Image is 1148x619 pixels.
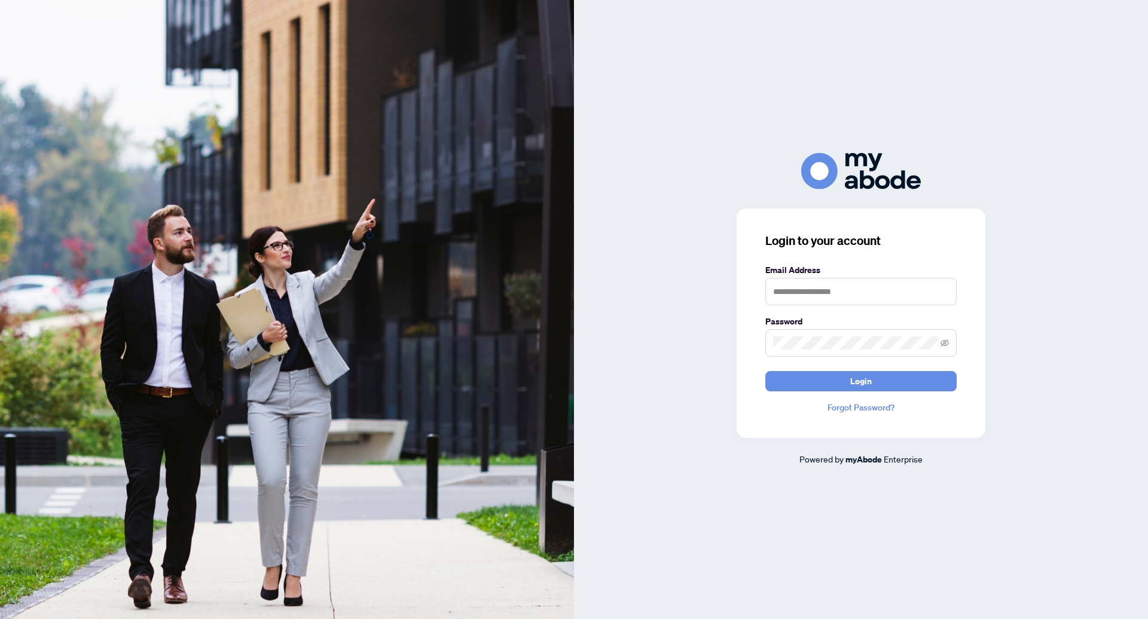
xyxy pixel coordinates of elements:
[765,315,957,328] label: Password
[765,371,957,391] button: Login
[850,372,872,391] span: Login
[799,453,844,464] span: Powered by
[765,263,957,277] label: Email Address
[941,339,949,347] span: eye-invisible
[765,401,957,414] a: Forgot Password?
[801,153,921,189] img: ma-logo
[765,232,957,249] h3: Login to your account
[845,453,882,466] a: myAbode
[884,453,923,464] span: Enterprise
